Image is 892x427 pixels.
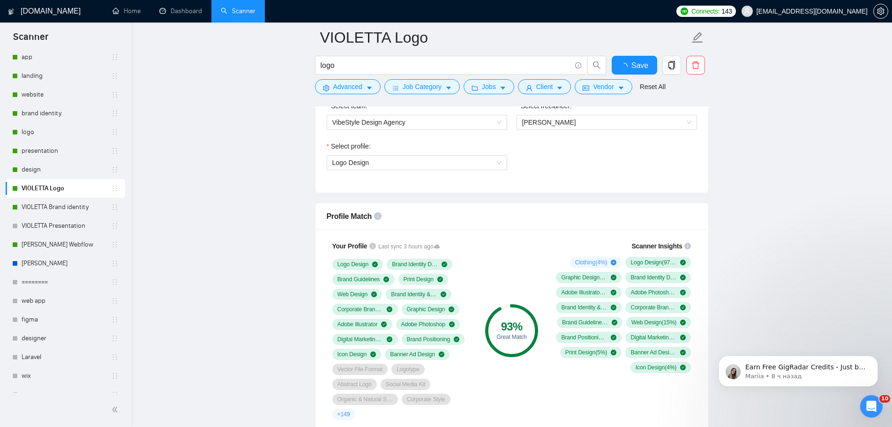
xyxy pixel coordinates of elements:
[387,307,392,312] span: check-circle
[337,366,382,373] span: Vector File Format
[111,297,119,305] span: holder
[680,275,686,280] span: check-circle
[22,235,111,254] a: [PERSON_NAME] Webflow
[6,254,125,273] li: ANNA WordPress
[860,395,883,418] iframe: Intercom live chat
[22,48,111,67] a: app
[6,67,125,85] li: landing
[630,274,676,281] span: Brand Identity Design ( 54 %)
[441,292,446,297] span: check-circle
[331,141,371,151] span: Select profile:
[630,349,676,356] span: Banner Ad Design ( 4 %)
[371,292,377,297] span: check-circle
[680,320,686,325] span: check-circle
[337,306,383,313] span: Corporate Brand Identity
[337,291,368,298] span: Web Design
[588,61,606,69] span: search
[611,290,616,295] span: check-circle
[612,320,617,325] span: check-circle
[556,84,563,91] span: caret-down
[611,350,616,355] span: check-circle
[6,329,125,348] li: designer
[111,185,119,192] span: holder
[618,84,624,91] span: caret-down
[561,304,607,311] span: Brand Identity & Guidelines ( 35 %)
[111,335,119,342] span: holder
[111,241,119,248] span: holder
[680,350,686,355] span: check-circle
[337,381,372,388] span: Abstract Logo
[485,321,538,332] div: 93 %
[6,217,125,235] li: VIOLETTA Presentation
[575,259,607,266] span: Clothing ( 4 %)
[111,278,119,286] span: holder
[6,385,125,404] li: cars
[159,7,202,15] a: dashboardDashboard
[482,82,496,92] span: Jobs
[6,235,125,254] li: ANNA Webflow
[111,316,119,323] span: holder
[6,198,125,217] li: VIOLETTA Brand identity
[22,254,111,273] a: [PERSON_NAME]
[221,7,255,15] a: searchScanner
[337,396,393,403] span: Organic & Natural Style
[6,85,125,104] li: website
[583,84,589,91] span: idcard
[454,337,459,342] span: check-circle
[111,203,119,211] span: holder
[392,84,399,91] span: bars
[680,260,686,265] span: check-circle
[383,277,389,282] span: check-circle
[6,30,56,50] span: Scanner
[631,60,648,71] span: Save
[587,56,606,75] button: search
[22,329,111,348] a: designer
[612,56,657,75] button: Save
[315,79,381,94] button: settingAdvancedcaret-down
[22,104,111,123] a: brand identity
[630,259,676,266] span: Logo Design ( 97 %)
[6,292,125,310] li: web app
[6,367,125,385] li: wix
[680,290,686,295] span: check-circle
[111,110,119,117] span: holder
[386,381,426,388] span: Social Media Kit
[337,261,369,268] span: Logo Design
[391,291,437,298] span: Brand Identity & Guidelines
[370,352,376,357] span: check-circle
[8,4,15,19] img: logo
[407,306,445,313] span: Graphic Design
[536,82,553,92] span: Client
[337,336,383,343] span: Digital Marketing Materials
[404,276,434,283] span: Print Design
[6,179,125,198] li: VIOLETTA Logo
[636,364,677,371] span: Icon Design ( 4 %)
[22,310,111,329] a: figma
[6,273,125,292] li: ========
[575,62,581,68] span: info-circle
[681,7,688,15] img: upwork-logo.png
[500,84,506,91] span: caret-down
[111,72,119,80] span: holder
[384,79,460,94] button: barsJob Categorycaret-down
[691,31,704,44] span: edit
[22,142,111,160] a: presentation
[369,243,376,249] span: info-circle
[22,198,111,217] a: VIOLETTA Brand identity
[407,336,450,343] span: Brand Positioning
[407,396,445,403] span: Corporate Style
[6,142,125,160] li: presentation
[397,366,420,373] span: Logotype
[518,79,571,94] button: userClientcaret-down
[392,261,438,268] span: Brand Identity Design
[691,6,720,16] span: Connects:
[22,85,111,104] a: website
[449,322,455,327] span: check-circle
[611,305,616,310] span: check-circle
[680,365,686,370] span: check-circle
[111,128,119,136] span: holder
[874,7,888,15] span: setting
[464,79,514,94] button: folderJobscaret-down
